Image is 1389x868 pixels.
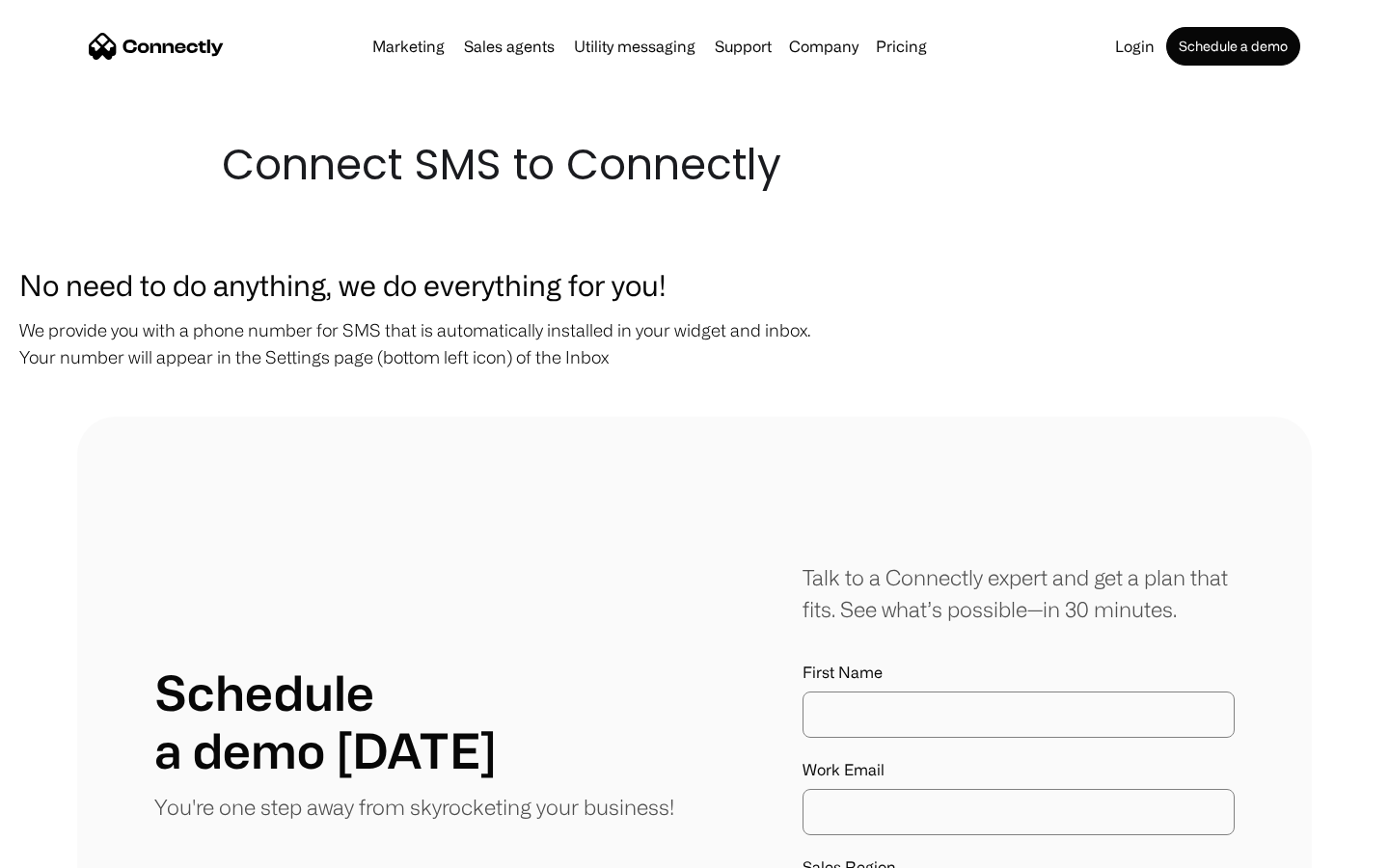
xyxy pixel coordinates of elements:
label: Work Email [803,761,1235,779]
p: ‍ [19,380,1370,407]
a: Marketing [365,39,452,54]
p: We provide you with a phone number for SMS that is automatically installed in your widget and inb... [19,316,1370,370]
div: Company [789,33,858,60]
a: Login [1107,39,1162,54]
div: Talk to a Connectly expert and get a plan that fits. See what’s possible—in 30 minutes. [803,561,1235,625]
h1: Schedule a demo [DATE] [154,664,497,779]
a: Support [707,39,779,54]
a: Sales agents [456,39,562,54]
h1: Connect SMS to Connectly [222,135,1167,195]
aside: Language selected: English [19,834,116,861]
a: Utility messaging [566,39,703,54]
a: Pricing [868,39,935,54]
a: Schedule a demo [1166,27,1300,66]
p: You're one step away from skyrocketing your business! [154,791,674,823]
label: First Name [803,664,1235,682]
ul: Language list [39,834,116,861]
h3: No need to do anything, we do everything for you! [19,262,1370,307]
